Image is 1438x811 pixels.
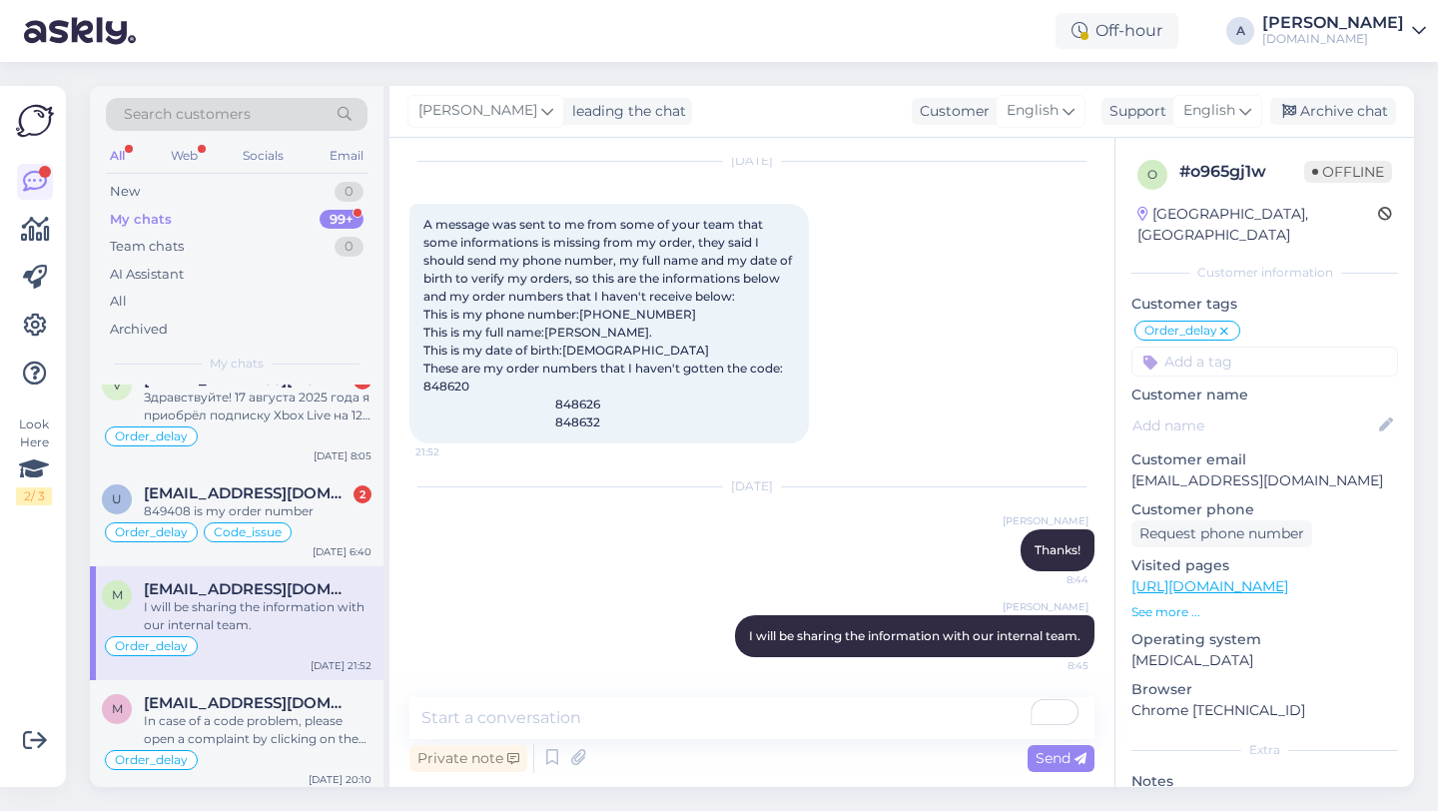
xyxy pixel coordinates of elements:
div: 2 [354,485,371,503]
input: Add a tag [1131,347,1398,377]
p: Notes [1131,771,1398,792]
div: Здравствуйте! 17 августа 2025 года я приобрёл подписку Xbox Live на 12 месяцев. Сегодня, 20 авгус... [144,389,371,424]
img: Askly Logo [16,102,54,140]
span: m [112,701,123,716]
span: m [112,587,123,602]
span: v [113,378,121,393]
div: My chats [110,210,172,230]
div: [DATE] [409,152,1094,170]
span: magonezxz@inbox.lv [144,694,352,712]
p: Operating system [1131,629,1398,650]
span: Offline [1304,161,1392,183]
p: Customer name [1131,385,1398,405]
div: 0 [335,237,363,257]
div: A [1226,17,1254,45]
span: uleesment@gmail.com [144,484,352,502]
span: 8:44 [1014,572,1088,587]
div: leading the chat [564,101,686,122]
div: 0 [335,182,363,202]
span: My chats [210,355,264,373]
span: u [112,491,122,506]
div: Look Here [16,415,52,505]
span: English [1007,100,1059,122]
p: Chrome [TECHNICAL_ID] [1131,700,1398,721]
div: New [110,182,140,202]
span: [PERSON_NAME] [418,100,537,122]
p: Customer phone [1131,499,1398,520]
div: Off-hour [1056,13,1178,49]
div: All [110,292,127,312]
div: Request phone number [1131,520,1312,547]
span: Order_delay [115,526,188,538]
div: [DOMAIN_NAME] [1262,31,1404,47]
span: Order_delay [115,640,188,652]
span: Code_issue [214,526,282,538]
span: [PERSON_NAME] [1003,599,1088,614]
span: Order_delay [115,754,188,766]
span: o [1147,167,1157,182]
div: [DATE] 8:05 [314,448,371,463]
div: Extra [1131,741,1398,759]
span: Send [1036,749,1086,767]
span: Order_delay [1144,325,1217,337]
span: A message was sent to me from some of your team that some informations is missing from my order, ... [423,217,795,429]
span: malthenoah101@gmail.com [144,580,352,598]
p: Browser [1131,679,1398,700]
p: [MEDICAL_DATA] [1131,650,1398,671]
a: [URL][DOMAIN_NAME] [1131,577,1288,595]
p: Customer email [1131,449,1398,470]
p: Visited pages [1131,555,1398,576]
textarea: To enrich screen reader interactions, please activate Accessibility in Grammarly extension settings [409,697,1094,739]
p: [EMAIL_ADDRESS][DOMAIN_NAME] [1131,470,1398,491]
div: 2 / 3 [16,487,52,505]
div: Archive chat [1270,98,1396,125]
span: Order_delay [115,430,188,442]
p: Customer tags [1131,294,1398,315]
a: [PERSON_NAME][DOMAIN_NAME] [1262,15,1426,47]
div: Customer [912,101,990,122]
div: # o965gj1w [1179,160,1304,184]
div: All [106,143,129,169]
div: Private note [409,745,527,772]
span: I will be sharing the information with our internal team. [749,628,1080,643]
span: 21:52 [415,444,490,459]
div: Web [167,143,202,169]
div: Customer information [1131,264,1398,282]
div: [GEOGRAPHIC_DATA], [GEOGRAPHIC_DATA] [1137,204,1378,246]
span: [PERSON_NAME] [1003,513,1088,528]
div: Team chats [110,237,184,257]
div: AI Assistant [110,265,184,285]
input: Add name [1132,414,1375,436]
div: Archived [110,320,168,340]
div: 99+ [320,210,363,230]
div: [DATE] [409,477,1094,495]
div: [DATE] 20:10 [309,772,371,787]
div: In case of a code problem, please open a complaint by clicking on the red "Report activation code... [144,712,371,748]
div: 849408 is my order number [144,502,371,520]
div: [DATE] 21:52 [311,658,371,673]
span: 8:45 [1014,658,1088,673]
span: Search customers [124,104,251,125]
div: [PERSON_NAME] [1262,15,1404,31]
p: See more ... [1131,603,1398,621]
span: English [1183,100,1235,122]
div: Support [1101,101,1166,122]
div: Socials [239,143,288,169]
span: Thanks! [1035,542,1080,557]
div: [DATE] 6:40 [313,544,371,559]
div: Email [326,143,367,169]
div: I will be sharing the information with our internal team. [144,598,371,634]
